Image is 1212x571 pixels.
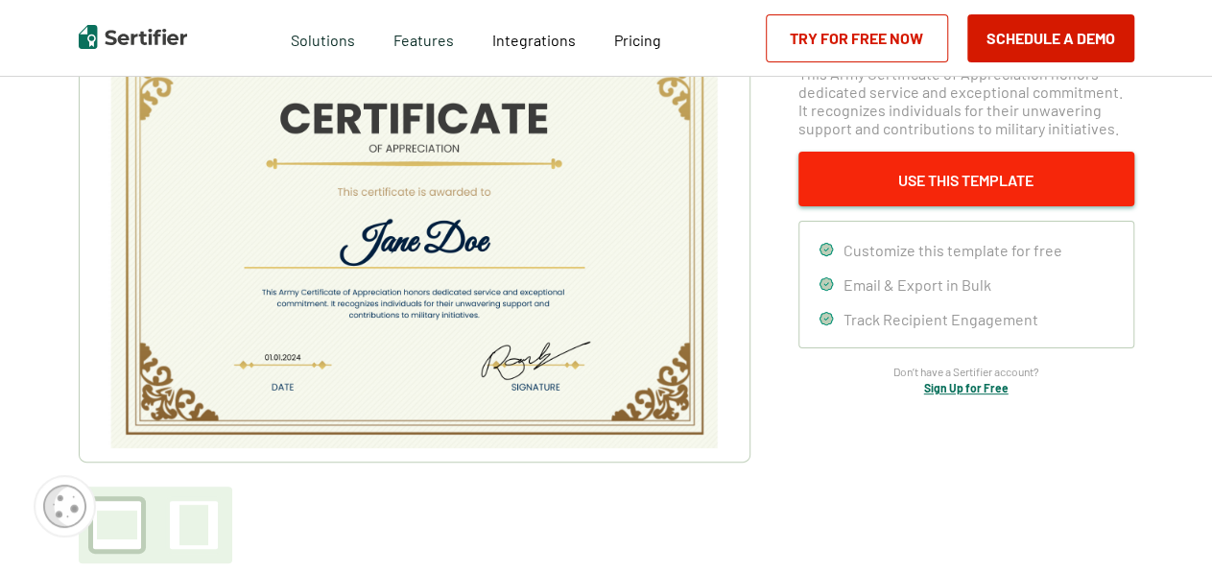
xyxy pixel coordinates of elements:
[614,31,661,49] span: Pricing
[492,31,576,49] span: Integrations
[393,26,454,50] span: Features
[844,310,1038,328] span: Track Recipient Engagement
[614,26,661,50] a: Pricing
[43,485,86,528] img: Cookie Popup Icon
[967,14,1134,62] button: Schedule a Demo
[492,26,576,50] a: Integrations
[291,26,355,50] span: Solutions
[924,381,1009,394] a: Sign Up for Free
[766,14,948,62] a: Try for Free Now
[1116,479,1212,571] iframe: Chat Widget
[844,275,991,294] span: Email & Export in Bulk
[798,152,1134,206] button: Use This Template
[893,363,1039,381] span: Don’t have a Sertifier account?
[844,241,1062,259] span: Customize this template for free
[79,25,187,49] img: Sertifier | Digital Credentialing Platform
[108,16,719,448] img: Army Certificate of Appreciation​ Template
[798,64,1134,137] span: This Army Certificate of Appreciation honors dedicated service and exceptional commitment. It rec...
